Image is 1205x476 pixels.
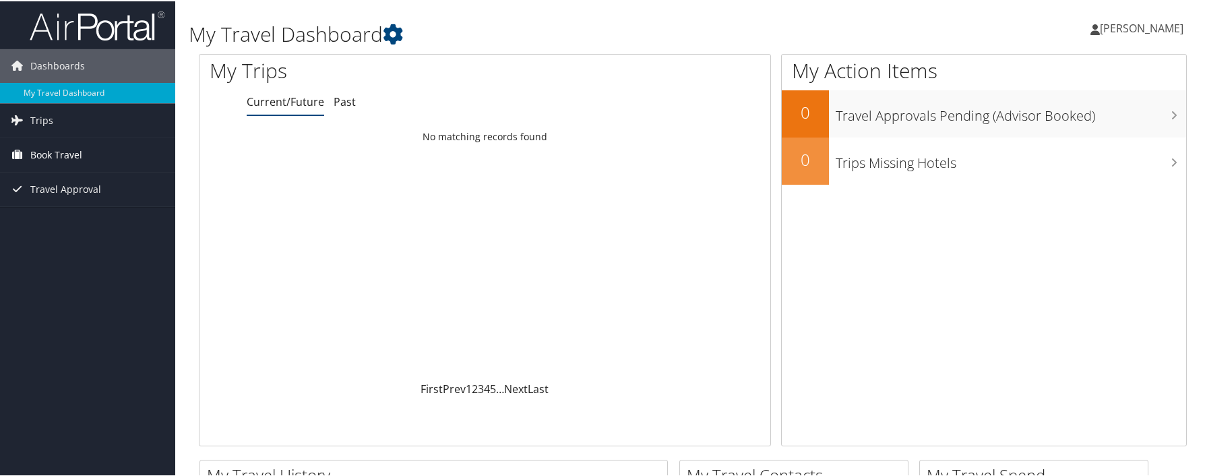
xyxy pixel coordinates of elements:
[528,380,549,395] a: Last
[466,380,472,395] a: 1
[490,380,496,395] a: 5
[189,19,861,47] h1: My Travel Dashboard
[782,147,829,170] h2: 0
[334,93,356,108] a: Past
[782,55,1186,84] h1: My Action Items
[1100,20,1183,34] span: [PERSON_NAME]
[472,380,478,395] a: 2
[496,380,504,395] span: …
[30,137,82,171] span: Book Travel
[836,98,1186,124] h3: Travel Approvals Pending (Advisor Booked)
[30,102,53,136] span: Trips
[504,380,528,395] a: Next
[30,9,164,40] img: airportal-logo.png
[443,380,466,395] a: Prev
[30,171,101,205] span: Travel Approval
[782,136,1186,183] a: 0Trips Missing Hotels
[782,100,829,123] h2: 0
[836,146,1186,171] h3: Trips Missing Hotels
[478,380,484,395] a: 3
[30,48,85,82] span: Dashboards
[484,380,490,395] a: 4
[199,123,770,148] td: No matching records found
[1090,7,1197,47] a: [PERSON_NAME]
[782,89,1186,136] a: 0Travel Approvals Pending (Advisor Booked)
[421,380,443,395] a: First
[247,93,324,108] a: Current/Future
[210,55,522,84] h1: My Trips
